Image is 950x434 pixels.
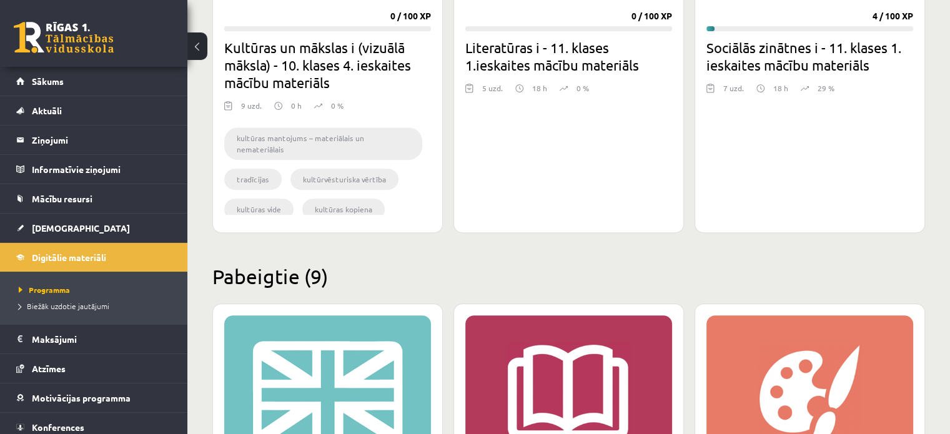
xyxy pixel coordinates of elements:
span: Sākums [32,76,64,87]
span: Konferences [32,422,84,433]
p: 18 h [773,82,788,94]
a: Aktuāli [16,96,172,125]
a: Sākums [16,67,172,96]
li: kultūras vide [224,199,294,220]
div: 7 uzd. [723,82,744,101]
a: Biežāk uzdotie jautājumi [19,300,175,312]
span: Mācību resursi [32,193,92,204]
a: Informatīvie ziņojumi [16,155,172,184]
a: Rīgas 1. Tālmācības vidusskola [14,22,114,53]
li: kultūras mantojums – materiālais un nemateriālais [224,127,422,160]
h2: Sociālās zinātnes i - 11. klases 1. ieskaites mācību materiāls [706,39,913,74]
span: Motivācijas programma [32,392,131,403]
span: Atzīmes [32,363,66,374]
span: Programma [19,285,70,295]
div: 9 uzd. [241,100,262,119]
legend: Maksājumi [32,325,172,353]
legend: Ziņojumi [32,126,172,154]
span: Digitālie materiāli [32,252,106,263]
a: Digitālie materiāli [16,243,172,272]
a: Atzīmes [16,354,172,383]
li: kultūras kopiena [302,199,385,220]
h2: Literatūras i - 11. klases 1.ieskaites mācību materiāls [465,39,672,74]
p: 0 % [576,82,589,94]
span: Biežāk uzdotie jautājumi [19,301,109,311]
li: tradīcijas [224,169,282,190]
div: 5 uzd. [482,82,503,101]
span: [DEMOGRAPHIC_DATA] [32,222,130,234]
span: Aktuāli [32,105,62,116]
a: Ziņojumi [16,126,172,154]
p: 29 % [818,82,834,94]
a: Mācību resursi [16,184,172,213]
p: 18 h [532,82,547,94]
legend: Informatīvie ziņojumi [32,155,172,184]
li: kultūrvēsturiska vērtība [290,169,398,190]
h2: Pabeigtie (9) [212,264,925,289]
a: [DEMOGRAPHIC_DATA] [16,214,172,242]
h2: Kultūras un mākslas i (vizuālā māksla) - 10. klases 4. ieskaites mācību materiāls [224,39,431,91]
a: Programma [19,284,175,295]
a: Motivācijas programma [16,383,172,412]
p: 0 % [331,100,344,111]
p: 0 h [291,100,302,111]
a: Maksājumi [16,325,172,353]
